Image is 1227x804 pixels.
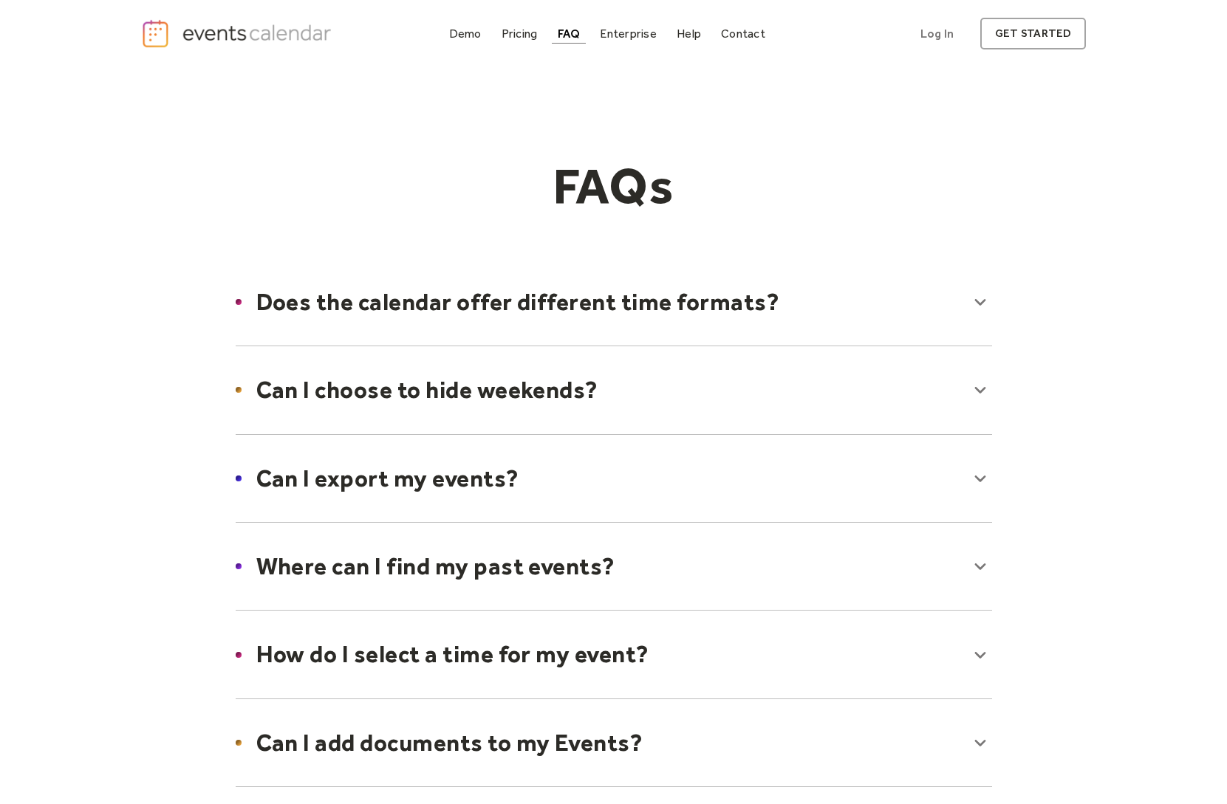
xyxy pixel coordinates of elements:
a: Contact [715,24,771,44]
div: Demo [449,30,482,38]
a: Demo [443,24,488,44]
a: Pricing [496,24,544,44]
a: Log In [906,18,968,49]
a: home [141,18,336,49]
div: Pricing [502,30,538,38]
div: Enterprise [600,30,656,38]
h1: FAQs [330,156,898,216]
a: Enterprise [594,24,662,44]
a: FAQ [552,24,587,44]
div: Contact [721,30,765,38]
a: Help [671,24,707,44]
div: FAQ [558,30,581,38]
a: get started [980,18,1086,49]
div: Help [677,30,701,38]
